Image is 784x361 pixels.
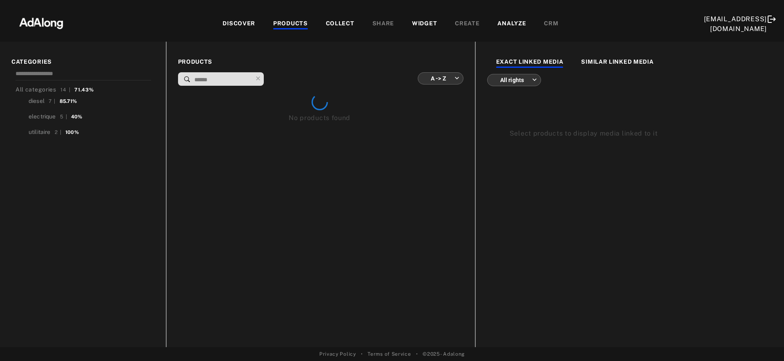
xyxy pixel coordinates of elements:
[65,129,79,136] div: 100%
[49,98,56,105] div: 7 |
[29,97,45,105] div: diesel
[223,19,255,29] div: DISCOVER
[361,350,363,358] span: •
[455,19,479,29] div: CREATE
[367,350,411,358] a: Terms of Service
[497,19,526,29] div: ANALYZE
[16,85,94,94] div: All categories
[178,58,463,66] span: PRODUCTS
[29,112,56,121] div: electrique
[423,350,465,358] span: © 2025 - Adalong
[581,58,653,67] div: SIMILAR LINKED MEDIA
[273,19,308,29] div: PRODUCTS
[71,113,82,120] div: 40%
[544,19,558,29] div: CRM
[29,128,51,136] div: utilitaire
[372,19,394,29] div: SHARE
[178,113,461,123] div: No products found
[494,69,537,91] div: All rights
[60,86,71,94] div: 14 |
[60,113,67,120] div: 5 |
[55,129,62,136] div: 2 |
[74,86,94,94] div: 71.43%
[11,58,154,66] span: CATEGORIES
[510,129,750,138] div: Select products to display media linked to it
[326,19,354,29] div: COLLECT
[704,14,767,34] div: [EMAIL_ADDRESS][DOMAIN_NAME]
[412,19,437,29] div: WIDGET
[5,10,77,35] img: 63233d7d88ed69de3c212112c67096b6.png
[416,350,418,358] span: •
[319,350,356,358] a: Privacy Policy
[496,58,563,67] div: EXACT LINKED MEDIA
[60,98,77,105] div: 85.71%
[425,67,459,89] div: A -> Z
